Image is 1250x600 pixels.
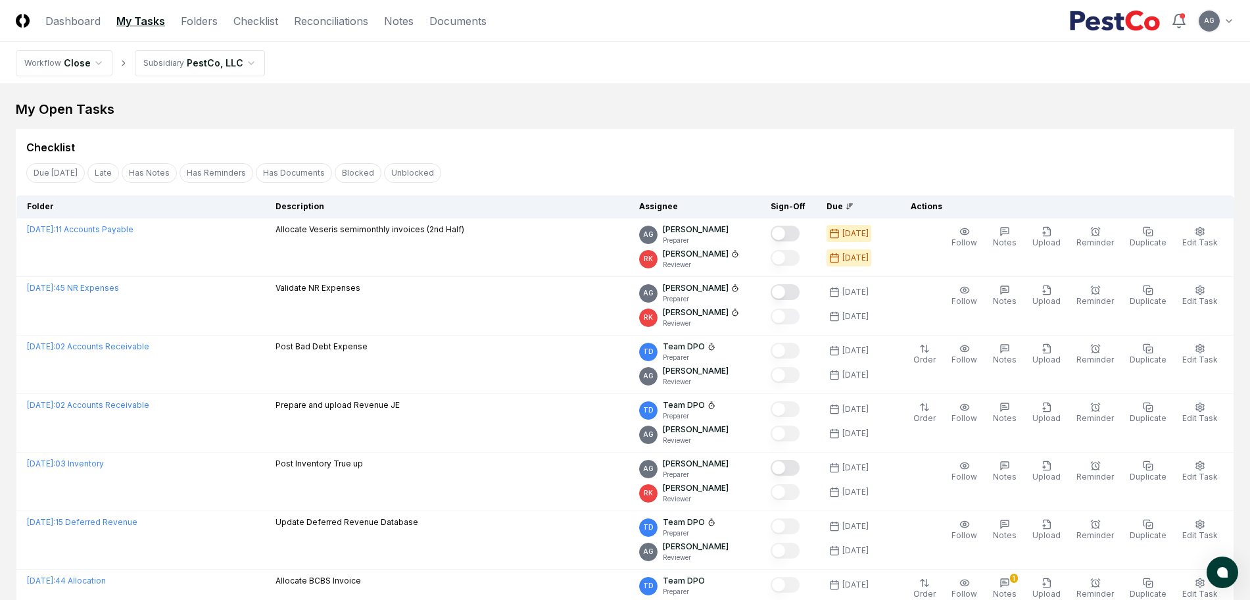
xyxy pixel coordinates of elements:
span: Order [913,589,936,599]
button: Has Notes [122,163,177,183]
p: Team DPO [663,516,705,528]
button: Mark complete [771,367,800,383]
a: Checklist [233,13,278,29]
div: 1 [1010,574,1018,583]
div: [DATE] [842,369,869,381]
span: AG [643,547,654,557]
span: Notes [993,238,1017,247]
nav: breadcrumb [16,50,265,76]
button: Reminder [1074,516,1117,544]
a: [DATE]:03 Inventory [27,459,104,468]
button: Duplicate [1127,224,1169,251]
button: Reminder [1074,458,1117,486]
p: Reviewer [663,436,729,445]
button: Mark complete [771,518,800,534]
button: Mark complete [771,484,800,500]
button: Mark complete [771,460,800,476]
span: Duplicate [1130,589,1166,599]
span: Edit Task [1182,238,1218,247]
p: [PERSON_NAME] [663,541,729,553]
button: Reminder [1074,341,1117,368]
button: Follow [949,341,980,368]
a: [DATE]:11 Accounts Payable [27,224,133,234]
button: Mark complete [771,309,800,324]
button: Upload [1030,282,1063,310]
span: Duplicate [1130,530,1166,540]
p: [PERSON_NAME] [663,282,729,294]
span: Order [913,413,936,423]
p: Validate NR Expenses [276,282,360,294]
p: Team DPO [663,399,705,411]
p: [PERSON_NAME] [663,424,729,436]
div: [DATE] [842,486,869,498]
span: Upload [1032,413,1061,423]
button: Follow [949,399,980,427]
p: Preparer [663,294,739,304]
span: Follow [951,413,977,423]
button: Upload [1030,224,1063,251]
a: Notes [384,13,414,29]
span: [DATE] : [27,224,55,234]
span: Notes [993,589,1017,599]
span: Notes [993,355,1017,364]
span: Follow [951,472,977,482]
span: Duplicate [1130,238,1166,247]
th: Assignee [629,195,760,218]
span: RK [644,312,653,322]
span: [DATE] : [27,576,55,586]
span: AG [643,371,654,381]
button: Has Documents [256,163,332,183]
button: Upload [1030,399,1063,427]
button: Notes [990,399,1019,427]
div: [DATE] [842,462,869,474]
p: Preparer [663,353,715,362]
img: Logo [16,14,30,28]
button: Mark complete [771,250,800,266]
span: Duplicate [1130,413,1166,423]
button: Unblocked [384,163,441,183]
p: Reviewer [663,494,729,504]
p: Preparer [663,528,715,538]
span: TD [643,405,654,415]
span: Upload [1032,472,1061,482]
button: Mark complete [771,426,800,441]
div: [DATE] [842,228,869,239]
span: RK [644,488,653,498]
p: Preparer [663,470,729,480]
span: Follow [951,296,977,306]
span: Upload [1032,530,1061,540]
button: Duplicate [1127,282,1169,310]
span: Edit Task [1182,413,1218,423]
span: Edit Task [1182,472,1218,482]
button: Follow [949,458,980,486]
span: AG [1204,16,1214,26]
span: [DATE] : [27,517,55,527]
span: Duplicate [1130,355,1166,364]
div: [DATE] [842,520,869,532]
button: Order [911,399,938,427]
p: Reviewer [663,318,739,328]
button: Upload [1030,516,1063,544]
span: Reminder [1076,296,1114,306]
button: Due Today [26,163,85,183]
button: Duplicate [1127,458,1169,486]
button: Follow [949,282,980,310]
a: [DATE]:44 Allocation [27,576,106,586]
span: AG [643,430,654,439]
button: Mark complete [771,226,800,241]
button: Mark complete [771,343,800,359]
div: My Open Tasks [16,100,1234,118]
span: Reminder [1076,355,1114,364]
button: Reminder [1074,224,1117,251]
button: Mark complete [771,577,800,593]
span: Edit Task [1182,589,1218,599]
a: Folders [181,13,218,29]
div: [DATE] [842,545,869,557]
p: [PERSON_NAME] [663,224,729,236]
p: Reviewer [663,260,739,270]
button: Upload [1030,458,1063,486]
span: [DATE] : [27,400,55,410]
button: Has Reminders [180,163,253,183]
p: Allocate BCBS Invoice [276,575,361,587]
button: Follow [949,516,980,544]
